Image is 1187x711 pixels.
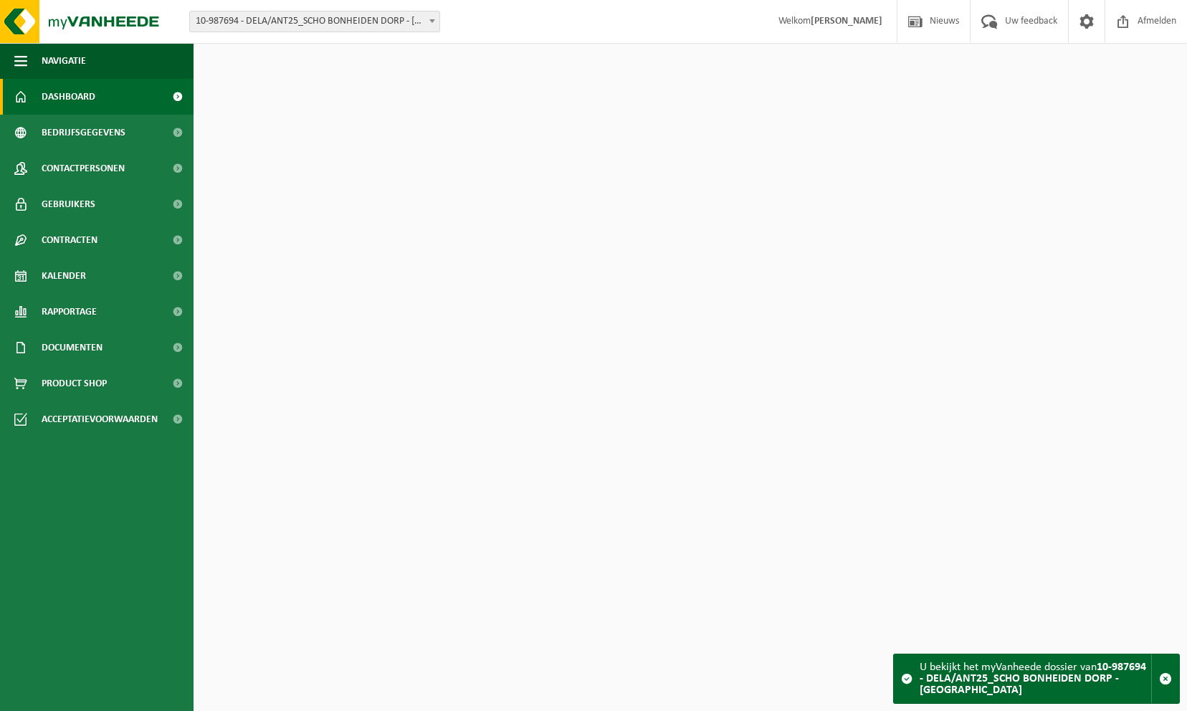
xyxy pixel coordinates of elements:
[42,79,95,115] span: Dashboard
[42,43,86,79] span: Navigatie
[42,186,95,222] span: Gebruikers
[42,222,97,258] span: Contracten
[920,654,1151,703] div: U bekijkt het myVanheede dossier van
[42,258,86,294] span: Kalender
[811,16,882,27] strong: [PERSON_NAME]
[42,330,103,366] span: Documenten
[920,662,1146,696] strong: 10-987694 - DELA/ANT25_SCHO BONHEIDEN DORP - [GEOGRAPHIC_DATA]
[189,11,440,32] span: 10-987694 - DELA/ANT25_SCHO BONHEIDEN DORP - BONHEIDEN
[42,115,125,151] span: Bedrijfsgegevens
[42,294,97,330] span: Rapportage
[190,11,439,32] span: 10-987694 - DELA/ANT25_SCHO BONHEIDEN DORP - BONHEIDEN
[42,151,125,186] span: Contactpersonen
[42,366,107,401] span: Product Shop
[42,401,158,437] span: Acceptatievoorwaarden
